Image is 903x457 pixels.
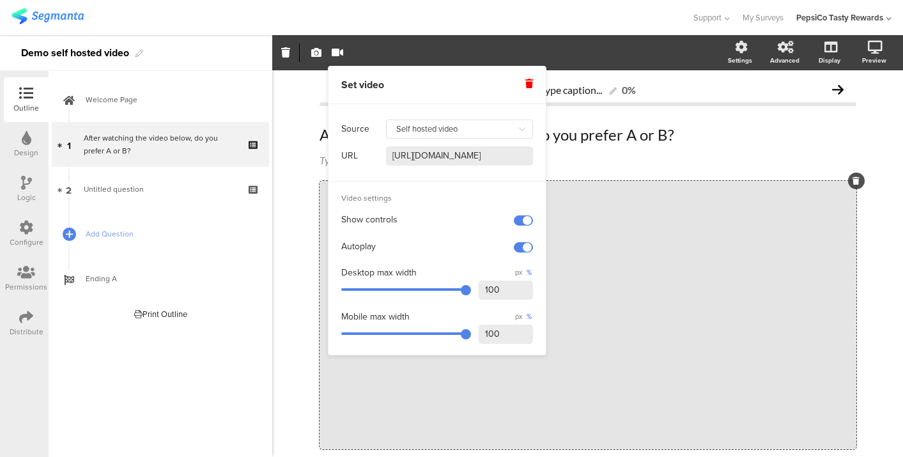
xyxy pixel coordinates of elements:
[5,281,47,293] div: Permissions
[84,132,236,157] div: After watching the video below, do you prefer A or B?
[341,322,466,345] div: slider between 1 and 100
[386,120,533,139] input: Select video source
[320,154,856,166] div: Type a description here...
[622,84,636,96] div: 0%
[86,228,249,240] span: Add Question
[13,102,39,114] div: Outline
[52,256,269,301] a: Ending A
[134,308,187,320] div: Print Outline
[52,122,269,167] a: 1 After watching the video below, do you prefer A or B?
[86,272,249,285] span: Ending A
[796,12,883,24] div: PepsiCo Tasty Rewards
[14,147,38,159] div: Design
[525,311,533,321] span: %
[67,137,71,151] span: 1
[341,119,369,139] div: Source
[693,12,722,24] span: Support
[66,182,72,196] span: 2
[52,167,269,212] a: 2 Untitled question
[728,56,752,65] div: Settings
[341,193,533,203] div: Video settings
[341,78,384,92] span: Set video
[770,56,799,65] div: Advanced
[386,146,533,166] input: Enter video URL...
[10,236,43,248] div: Configure
[341,215,408,225] div: Show controls
[86,93,249,106] span: Welcome Page
[514,267,523,277] span: px
[10,326,43,337] div: Distribute
[12,8,84,24] img: segmanta logo
[525,267,533,277] span: %
[320,125,856,144] p: After watching the video below, do you prefer A or B?
[514,311,523,321] span: px
[52,77,269,122] a: Welcome Page
[341,278,466,301] div: slider between 1 and 100
[341,242,408,252] div: Autoplay
[862,56,886,65] div: Preview
[819,56,840,65] div: Display
[17,192,36,203] div: Logic
[341,268,466,301] div: Desktop max width
[540,84,602,96] span: Type caption...
[84,183,144,195] span: Untitled question
[21,43,129,63] div: Demo self hosted video
[341,312,466,345] div: Mobile max width
[341,146,358,166] div: URL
